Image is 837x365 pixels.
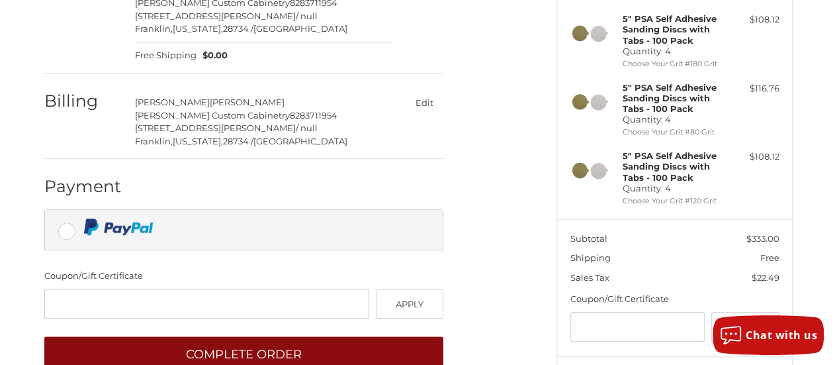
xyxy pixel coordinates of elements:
span: 28734 / [223,136,253,146]
div: Coupon/Gift Certificate [570,293,779,306]
span: $333.00 [746,233,779,244]
span: 28734 / [223,23,253,34]
span: Free [760,252,779,263]
li: Choose Your Grit #180 Grit [623,58,724,70]
span: [US_STATE], [173,136,223,146]
span: [STREET_ADDRESS][PERSON_NAME] [135,123,296,133]
span: Sales Tax [570,272,609,283]
div: Coupon/Gift Certificate [44,270,443,283]
span: / null [296,123,318,133]
button: Chat with us [713,315,824,355]
input: Gift Certificate or Coupon Code [570,312,705,342]
h4: Quantity: 4 [623,82,724,125]
input: Gift Certificate or Coupon Code [44,289,369,319]
span: [US_STATE], [173,23,223,34]
span: [PERSON_NAME] [210,97,285,107]
li: Choose Your Grit #80 Grit [623,127,724,138]
strong: 5" PSA Self Adhesive Sanding Discs with Tabs - 100 Pack [623,150,717,183]
span: [PERSON_NAME] [135,97,210,107]
button: Apply [711,312,779,342]
strong: 5" PSA Self Adhesive Sanding Discs with Tabs - 100 Pack [623,82,717,115]
h2: Payment [44,176,122,197]
span: [GEOGRAPHIC_DATA] [253,23,347,34]
button: Apply [376,289,444,319]
div: $116.76 [727,82,779,95]
span: [GEOGRAPHIC_DATA] [253,136,347,146]
img: PayPal icon [84,219,154,235]
span: [STREET_ADDRESS][PERSON_NAME] [135,11,296,21]
span: Subtotal [570,233,607,244]
div: $108.12 [727,150,779,164]
span: $22.49 [752,272,779,283]
span: [PERSON_NAME] Custom Cabinetry [135,110,290,121]
span: Franklin, [135,23,173,34]
span: 8283711954 [290,110,337,121]
span: / null [296,11,318,21]
span: Free Shipping [135,49,197,62]
span: $0.00 [197,49,228,62]
h2: Billing [44,91,122,111]
h4: Quantity: 4 [623,150,724,193]
strong: 5" PSA Self Adhesive Sanding Discs with Tabs - 100 Pack [623,13,717,46]
button: Edit [405,93,443,112]
span: Franklin, [135,136,173,146]
h4: Quantity: 4 [623,13,724,56]
li: Choose Your Grit #120 Grit [623,195,724,207]
span: Shipping [570,252,611,263]
div: $108.12 [727,13,779,26]
span: Chat with us [746,328,817,342]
